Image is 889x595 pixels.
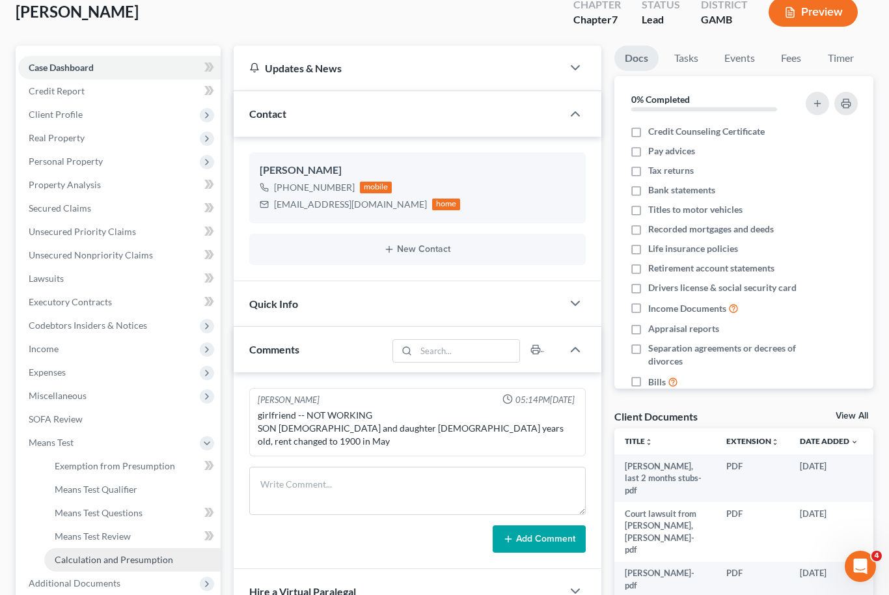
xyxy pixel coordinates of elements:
span: Retirement account statements [648,262,774,275]
a: Timer [817,46,864,71]
a: Exemption from Presumption [44,454,221,478]
span: Lawsuits [29,273,64,284]
button: New Contact [260,244,575,255]
i: unfold_more [771,438,779,446]
td: PDF [716,454,789,502]
a: Tasks [664,46,709,71]
span: Income [29,343,59,354]
span: 4 [871,551,882,561]
a: View All [836,411,868,421]
i: expand_more [851,438,858,446]
div: [PERSON_NAME] [260,163,575,178]
span: Secured Claims [29,202,91,214]
a: Property Analysis [18,173,221,197]
a: Case Dashboard [18,56,221,79]
a: SOFA Review [18,408,221,431]
input: Search... [416,340,519,362]
td: Court lawsuit from [PERSON_NAME], [PERSON_NAME]-pdf [614,502,716,562]
div: girlfriend -- NOT WORKING SON [DEMOGRAPHIC_DATA] and daughter [DEMOGRAPHIC_DATA] years old, rent ... [258,409,577,448]
span: 7 [612,13,618,25]
div: Client Documents [614,409,698,423]
span: Calculation and Presumption [55,554,173,565]
div: [PHONE_NUMBER] [274,181,355,194]
span: Contact [249,107,286,120]
i: unfold_more [645,438,653,446]
a: Unsecured Priority Claims [18,220,221,243]
span: Real Property [29,132,85,143]
span: Separation agreements or decrees of divorces [648,342,798,368]
td: PDF [716,502,789,562]
span: Exemption from Presumption [55,460,175,471]
span: [PERSON_NAME] [16,2,139,21]
span: Titles to motor vehicles [648,203,743,216]
a: Date Added expand_more [800,436,858,446]
span: SOFA Review [29,413,83,424]
a: Unsecured Nonpriority Claims [18,243,221,267]
a: Calculation and Presumption [44,548,221,572]
span: Property Analysis [29,179,101,190]
span: 05:14PM[DATE] [515,394,575,406]
span: Means Test Qualifier [55,484,137,495]
span: Expenses [29,367,66,378]
td: [PERSON_NAME], last 2 months stubs-pdf [614,454,716,502]
div: GAMB [701,12,748,27]
div: [EMAIL_ADDRESS][DOMAIN_NAME] [274,198,427,211]
span: Bills [648,376,666,389]
a: Means Test Review [44,525,221,548]
span: Codebtors Insiders & Notices [29,320,147,331]
div: home [432,199,461,210]
span: Miscellaneous [29,390,87,401]
div: Updates & News [249,61,547,75]
a: Titleunfold_more [625,436,653,446]
span: Case Dashboard [29,62,94,73]
button: Add Comment [493,525,586,553]
div: Lead [642,12,680,27]
a: Executory Contracts [18,290,221,314]
span: Tax returns [648,164,694,177]
span: Credit Report [29,85,85,96]
a: Means Test Questions [44,501,221,525]
div: [PERSON_NAME] [258,394,320,406]
span: Unsecured Nonpriority Claims [29,249,153,260]
div: Chapter [573,12,621,27]
a: Fees [771,46,812,71]
span: Drivers license & social security card [648,281,797,294]
div: mobile [360,182,392,193]
span: Means Test Review [55,531,131,542]
a: Means Test Qualifier [44,478,221,501]
td: [DATE] [789,454,869,502]
span: Comments [249,343,299,355]
span: Additional Documents [29,577,120,588]
span: Income Documents [648,302,726,315]
span: Unsecured Priority Claims [29,226,136,237]
span: Executory Contracts [29,296,112,307]
span: Credit Counseling Certificate [648,125,765,138]
span: Life insurance policies [648,242,738,255]
span: Client Profile [29,109,83,120]
strong: 0% Completed [631,94,690,105]
iframe: Intercom live chat [845,551,876,582]
a: Lawsuits [18,267,221,290]
a: Secured Claims [18,197,221,220]
span: Personal Property [29,156,103,167]
a: Extensionunfold_more [726,436,779,446]
span: Means Test [29,437,74,448]
span: Quick Info [249,297,298,310]
a: Events [714,46,765,71]
a: Credit Report [18,79,221,103]
a: Docs [614,46,659,71]
span: Means Test Questions [55,507,143,518]
span: Recorded mortgages and deeds [648,223,774,236]
td: [DATE] [789,502,869,562]
span: Appraisal reports [648,322,719,335]
span: Pay advices [648,145,695,158]
span: Bank statements [648,184,715,197]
